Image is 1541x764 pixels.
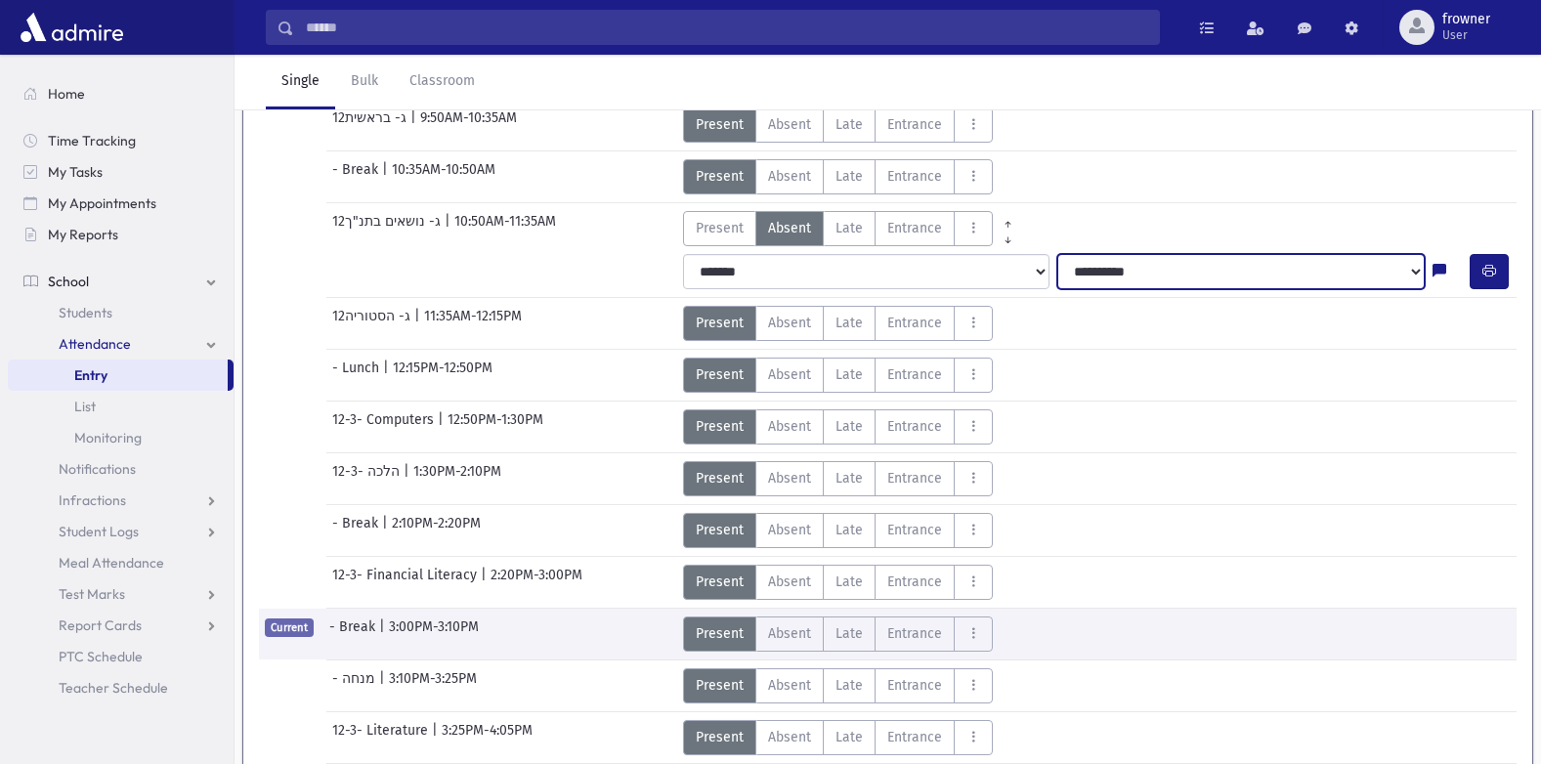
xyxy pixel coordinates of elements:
[59,335,131,353] span: Attendance
[294,10,1159,45] input: Search
[887,114,942,135] span: Entrance
[454,211,556,246] span: 10:50AM-11:35AM
[683,668,993,703] div: AttTypes
[683,211,1023,246] div: AttTypes
[887,416,942,437] span: Entrance
[59,460,136,478] span: Notifications
[448,409,543,445] span: 12:50PM-1:30PM
[16,8,128,47] img: AdmirePro
[389,616,479,652] span: 3:00PM-3:10PM
[332,159,382,194] span: - Break
[696,520,744,540] span: Present
[59,648,143,665] span: PTC Schedule
[332,513,382,548] span: - Break
[48,85,85,103] span: Home
[382,513,392,548] span: |
[835,520,863,540] span: Late
[74,366,107,384] span: Entry
[8,125,234,156] a: Time Tracking
[8,78,234,109] a: Home
[389,668,477,703] span: 3:10PM-3:25PM
[393,358,492,393] span: 12:15PM-12:50PM
[835,166,863,187] span: Late
[683,358,993,393] div: AttTypes
[683,513,993,548] div: AttTypes
[404,461,413,496] span: |
[768,520,811,540] span: Absent
[768,675,811,696] span: Absent
[59,585,125,603] span: Test Marks
[768,572,811,592] span: Absent
[887,218,942,238] span: Entrance
[335,55,394,109] a: Bulk
[993,211,1023,227] a: All Prior
[1442,27,1490,43] span: User
[332,358,383,393] span: - Lunch
[835,623,863,644] span: Late
[8,453,234,485] a: Notifications
[696,313,744,333] span: Present
[8,219,234,250] a: My Reports
[379,668,389,703] span: |
[8,188,234,219] a: My Appointments
[8,422,234,453] a: Monitoring
[74,398,96,415] span: List
[887,364,942,385] span: Entrance
[332,565,481,600] span: 12-3- Financial Literacy
[696,572,744,592] span: Present
[8,328,234,360] a: Attendance
[8,156,234,188] a: My Tasks
[887,623,942,644] span: Entrance
[835,416,863,437] span: Late
[379,616,389,652] span: |
[993,227,1023,242] a: All Later
[266,55,335,109] a: Single
[59,523,139,540] span: Student Logs
[768,114,811,135] span: Absent
[59,554,164,572] span: Meal Attendance
[491,565,582,600] span: 2:20PM-3:00PM
[59,491,126,509] span: Infractions
[696,675,744,696] span: Present
[383,358,393,393] span: |
[768,166,811,187] span: Absent
[59,304,112,321] span: Students
[48,273,89,290] span: School
[438,409,448,445] span: |
[683,616,993,652] div: AttTypes
[8,641,234,672] a: PTC Schedule
[74,429,142,446] span: Monitoring
[8,360,228,391] a: Entry
[887,572,942,592] span: Entrance
[48,132,136,149] span: Time Tracking
[768,364,811,385] span: Absent
[696,166,744,187] span: Present
[683,461,993,496] div: AttTypes
[332,461,404,496] span: 12-3- הלכה
[332,211,445,246] span: 12ג- נושאים בתנ"ך
[8,485,234,516] a: Infractions
[768,218,811,238] span: Absent
[835,675,863,696] span: Late
[392,159,495,194] span: 10:35AM-10:50AM
[382,159,392,194] span: |
[8,610,234,641] a: Report Cards
[59,679,168,697] span: Teacher Schedule
[683,720,993,755] div: AttTypes
[8,516,234,547] a: Student Logs
[696,114,744,135] span: Present
[768,416,811,437] span: Absent
[410,107,420,143] span: |
[683,107,993,143] div: AttTypes
[442,720,533,755] span: 3:25PM-4:05PM
[683,159,993,194] div: AttTypes
[332,306,414,341] span: 12ג- הסטוריה
[696,468,744,488] span: Present
[887,675,942,696] span: Entrance
[835,468,863,488] span: Late
[332,107,410,143] span: 12ג- בראשית
[683,565,993,600] div: AttTypes
[8,672,234,703] a: Teacher Schedule
[683,306,993,341] div: AttTypes
[394,55,491,109] a: Classroom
